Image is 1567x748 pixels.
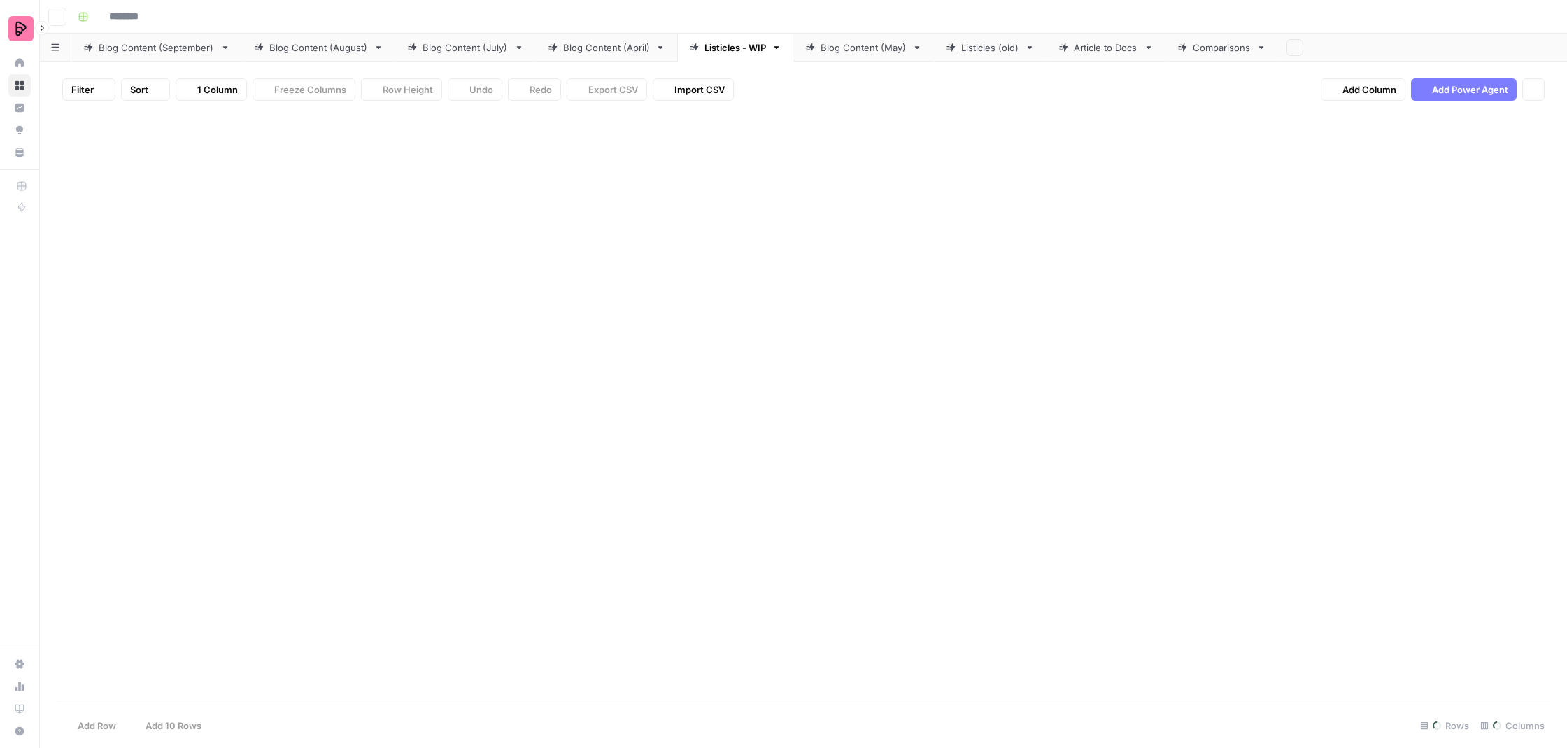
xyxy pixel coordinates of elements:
[448,78,502,101] button: Undo
[8,653,31,675] a: Settings
[8,11,31,46] button: Workspace: Preply
[8,16,34,41] img: Preply Logo
[961,41,1019,55] div: Listicles (old)
[242,34,395,62] a: Blog Content (August)
[508,78,561,101] button: Redo
[383,83,433,97] span: Row Height
[469,83,493,97] span: Undo
[1047,34,1165,62] a: Article to Docs
[8,675,31,698] a: Usage
[8,74,31,97] a: Browse
[588,83,638,97] span: Export CSV
[793,34,934,62] a: Blog Content (May)
[78,719,116,733] span: Add Row
[1342,83,1396,97] span: Add Column
[176,78,247,101] button: 1 Column
[269,41,368,55] div: Blog Content (August)
[423,41,509,55] div: Blog Content (July)
[8,52,31,74] a: Home
[653,78,734,101] button: Import CSV
[1475,714,1550,737] div: Columns
[71,83,94,97] span: Filter
[8,141,31,164] a: Your Data
[99,41,215,55] div: Blog Content (September)
[1321,78,1405,101] button: Add Column
[1074,41,1138,55] div: Article to Docs
[1193,41,1251,55] div: Comparisons
[567,78,647,101] button: Export CSV
[1414,714,1475,737] div: Rows
[1411,78,1517,101] button: Add Power Agent
[536,34,677,62] a: Blog Content (April)
[8,720,31,742] button: Help + Support
[563,41,650,55] div: Blog Content (April)
[8,698,31,720] a: Learning Hub
[8,119,31,141] a: Opportunities
[197,83,238,97] span: 1 Column
[57,714,125,737] button: Add Row
[1432,83,1508,97] span: Add Power Agent
[821,41,907,55] div: Blog Content (May)
[146,719,201,733] span: Add 10 Rows
[8,97,31,119] a: Insights
[704,41,766,55] div: Listicles - WIP
[121,78,170,101] button: Sort
[274,83,346,97] span: Freeze Columns
[125,714,210,737] button: Add 10 Rows
[62,78,115,101] button: Filter
[1165,34,1278,62] a: Comparisons
[71,34,242,62] a: Blog Content (September)
[395,34,536,62] a: Blog Content (July)
[934,34,1047,62] a: Listicles (old)
[361,78,442,101] button: Row Height
[130,83,148,97] span: Sort
[677,34,793,62] a: Listicles - WIP
[253,78,355,101] button: Freeze Columns
[674,83,725,97] span: Import CSV
[530,83,552,97] span: Redo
